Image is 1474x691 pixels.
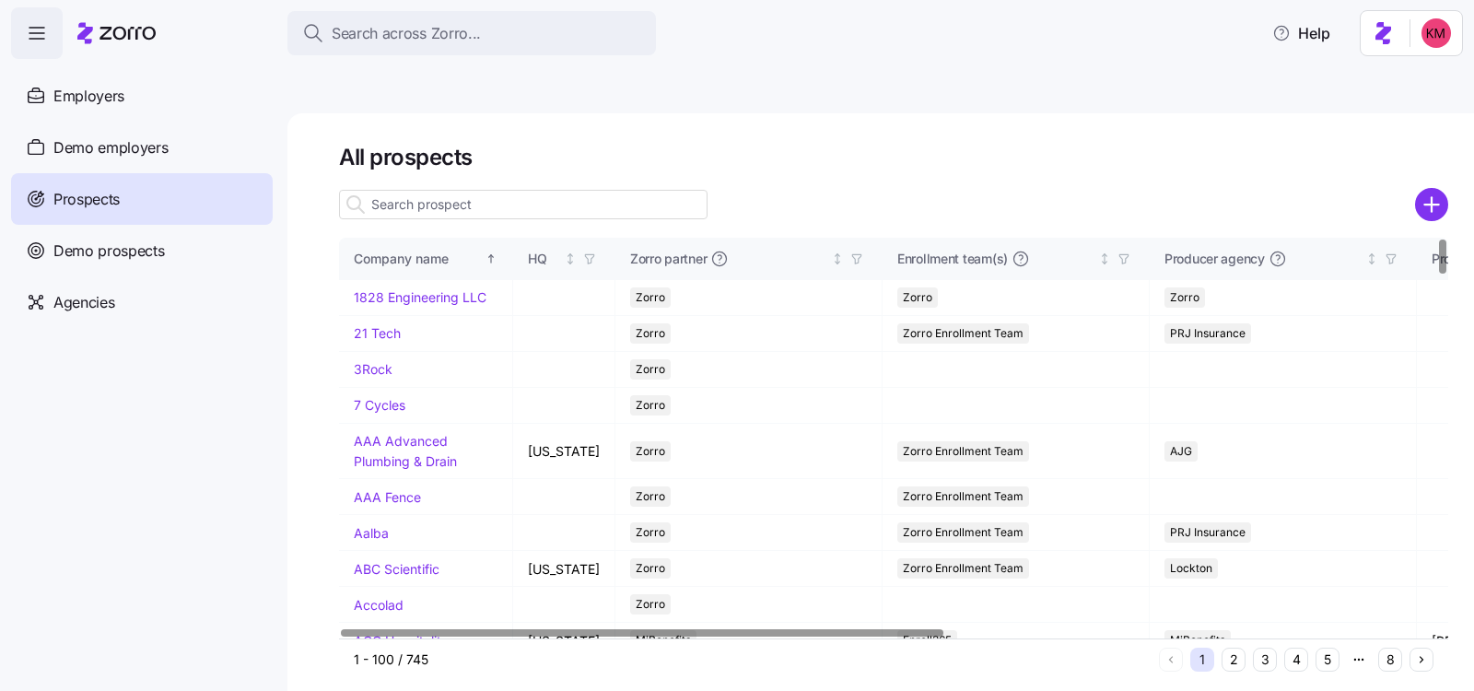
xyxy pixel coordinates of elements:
span: Zorro [903,287,932,308]
span: Zorro Enrollment Team [903,522,1024,543]
a: 3Rock [354,361,392,377]
span: Zorro Enrollment Team [903,486,1024,507]
a: Aalba [354,525,389,541]
span: Demo prospects [53,240,165,263]
td: [US_STATE] [513,424,615,479]
div: Not sorted [1365,252,1378,265]
a: Demo employers [11,122,273,173]
button: 3 [1253,648,1277,672]
span: Zorro partner [630,250,707,268]
span: Zorro Enrollment Team [903,441,1024,462]
div: Not sorted [831,252,844,265]
button: 5 [1316,648,1339,672]
a: 21 Tech [354,325,401,341]
th: HQNot sorted [513,238,615,280]
a: Agencies [11,276,273,328]
h1: All prospects [339,143,1448,171]
span: Demo employers [53,136,169,159]
td: [US_STATE] [513,623,615,659]
span: PRJ Insurance [1170,323,1246,344]
button: Previous page [1159,648,1183,672]
button: Search across Zorro... [287,11,656,55]
span: Lockton [1170,558,1212,579]
th: Zorro partnerNot sorted [615,238,883,280]
button: Help [1258,15,1345,52]
span: Prospects [53,188,120,211]
button: 1 [1190,648,1214,672]
span: AJG [1170,441,1192,462]
div: 1 - 100 / 745 [354,650,1152,669]
div: HQ [528,249,560,269]
a: 1828 Engineering LLC [354,289,486,305]
a: Prospects [11,173,273,225]
div: Not sorted [564,252,577,265]
span: Zorro Enrollment Team [903,558,1024,579]
th: Enrollment team(s)Not sorted [883,238,1150,280]
span: Zorro [636,323,665,344]
button: Next page [1410,648,1433,672]
span: Zorro [1170,287,1199,308]
th: Company nameSorted ascending [339,238,513,280]
a: AAA Advanced Plumbing & Drain [354,433,457,469]
span: Zorro Enrollment Team [903,323,1024,344]
a: Demo prospects [11,225,273,276]
span: Zorro [636,395,665,416]
span: Agencies [53,291,114,314]
div: Sorted ascending [485,252,497,265]
th: Producer agencyNot sorted [1150,238,1417,280]
input: Search prospect [339,190,708,219]
span: Zorro [636,558,665,579]
span: Zorro [636,287,665,308]
a: Employers [11,70,273,122]
span: Help [1272,22,1330,44]
img: 8fbd33f679504da1795a6676107ffb9e [1421,18,1451,48]
a: AAA Fence [354,489,421,505]
button: 4 [1284,648,1308,672]
button: 8 [1378,648,1402,672]
td: [US_STATE] [513,551,615,587]
span: Employers [53,85,124,108]
a: ABC Scientific [354,561,439,577]
svg: add icon [1415,188,1448,221]
button: 2 [1222,648,1246,672]
a: 7 Cycles [354,397,405,413]
span: Zorro [636,594,665,615]
span: Producer agency [1164,250,1265,268]
div: Company name [354,249,482,269]
div: Not sorted [1098,252,1111,265]
span: PRJ Insurance [1170,522,1246,543]
span: Enrollment team(s) [897,250,1008,268]
a: Accolad [354,597,404,613]
span: Zorro [636,359,665,380]
span: Zorro [636,486,665,507]
span: Search across Zorro... [332,22,481,45]
span: Zorro [636,522,665,543]
span: Zorro [636,441,665,462]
